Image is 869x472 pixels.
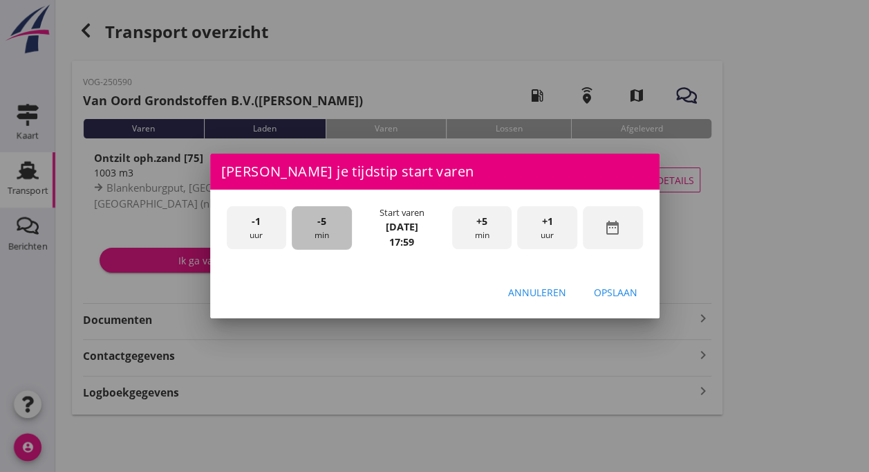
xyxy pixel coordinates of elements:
div: uur [227,206,287,250]
span: +5 [476,214,487,229]
div: Opslaan [594,285,637,300]
div: min [292,206,352,250]
button: Annuleren [497,280,577,305]
strong: [DATE] [386,220,418,233]
strong: 17:59 [389,235,414,248]
i: date_range [604,219,621,236]
span: -1 [252,214,261,229]
div: uur [517,206,577,250]
div: min [452,206,512,250]
div: [PERSON_NAME] je tijdstip start varen [210,154,660,190]
span: -5 [317,214,326,229]
div: Annuleren [508,285,566,300]
div: Start varen [380,206,424,219]
button: Opslaan [583,280,648,305]
span: +1 [542,214,553,229]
